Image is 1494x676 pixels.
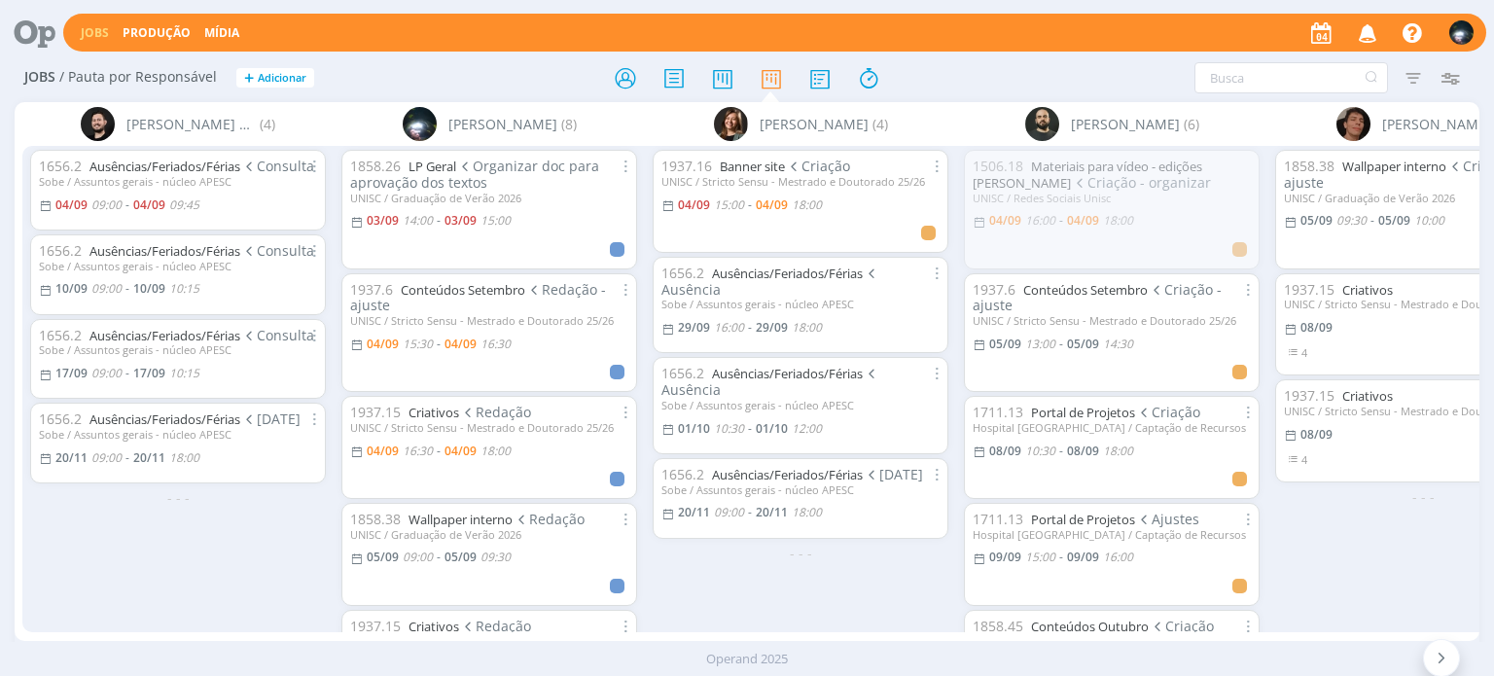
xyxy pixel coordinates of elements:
[350,510,401,528] span: 1858.38
[1449,20,1474,45] img: G
[973,528,1251,541] div: Hospital [GEOGRAPHIC_DATA] / Captação de Recursos
[204,24,239,41] a: Mídia
[973,510,1023,528] span: 1711.13
[350,280,606,315] span: Redação - ajuste
[39,241,82,260] span: 1656.2
[756,319,788,336] : 29/09
[1067,212,1099,229] : 04/09
[55,280,88,297] : 10/09
[445,549,477,565] : 05/09
[350,421,628,434] div: UNISC / Stricto Sensu - Mestrado e Doutorado 25/26
[661,264,879,299] span: Ausência
[125,283,129,295] : -
[403,336,433,352] : 15:30
[437,445,441,457] : -
[260,114,275,134] span: (4)
[39,175,317,188] div: Sobe / Assuntos gerais - núcleo APESC
[81,107,115,141] img: B
[459,403,531,421] span: Redação
[125,452,129,464] : -
[367,549,399,565] : 05/09
[480,443,511,459] : 18:00
[81,24,109,41] a: Jobs
[792,319,822,336] : 18:00
[1103,443,1133,459] : 18:00
[756,420,788,437] : 01/10
[1336,107,1370,141] img: P
[989,443,1021,459] : 08/09
[89,327,240,344] a: Ausências/Feriados/Férias
[367,443,399,459] : 04/09
[1071,114,1180,134] span: [PERSON_NAME]
[117,25,196,41] button: Produção
[198,25,245,41] button: Mídia
[403,107,437,141] img: G
[1135,510,1199,528] span: Ajustes
[561,114,577,134] span: (8)
[1067,443,1099,459] : 08/09
[748,199,752,211] : -
[714,196,744,213] : 15:00
[973,280,1222,315] span: Criação - ajuste
[1059,445,1063,457] : -
[459,617,531,635] span: Redação
[89,158,240,175] a: Ausências/Feriados/Férias
[678,504,710,520] : 20/11
[1031,618,1149,635] a: Conteúdos Outubro
[1284,386,1334,405] span: 1937.15
[39,409,82,428] span: 1656.2
[678,196,710,213] : 04/09
[350,617,401,635] span: 1937.15
[748,507,752,518] : -
[55,449,88,466] : 20/11
[661,298,940,310] div: Sobe / Assuntos gerais - núcleo APESC
[1135,403,1200,421] span: Criação
[480,212,511,229] : 15:00
[645,543,956,563] div: - - -
[714,504,744,520] : 09:00
[1370,215,1374,227] : -
[1025,107,1059,141] img: P
[1059,338,1063,350] : -
[133,196,165,213] : 04/09
[1194,62,1388,93] input: Busca
[1378,212,1410,229] : 05/09
[91,449,122,466] : 09:00
[792,196,822,213] : 18:00
[350,280,393,299] span: 1937.6
[661,364,879,399] span: Ausência
[409,158,456,175] a: LP Geral
[258,72,306,85] span: Adicionar
[661,157,712,175] span: 1937.16
[240,409,301,428] span: [DATE]
[1025,336,1055,352] : 13:00
[403,212,433,229] : 14:00
[480,336,511,352] : 16:30
[24,69,55,86] span: Jobs
[1025,212,1055,229] : 16:00
[792,420,822,437] : 12:00
[244,68,254,89] span: +
[973,158,1202,192] a: Materiais para vídeo - edições [PERSON_NAME]
[712,466,863,483] a: Ausências/Feriados/Férias
[712,265,863,282] a: Ausências/Feriados/Férias
[756,504,788,520] : 20/11
[409,511,513,528] a: Wallpaper interno
[973,421,1251,434] div: Hospital [GEOGRAPHIC_DATA] / Captação de Recursos
[55,196,88,213] : 04/09
[350,314,628,327] div: UNISC / Stricto Sensu - Mestrado e Doutorado 25/26
[1300,319,1333,336] : 08/09
[133,449,165,466] : 20/11
[1342,158,1446,175] a: Wallpaper interno
[973,403,1023,421] span: 1711.13
[661,175,940,188] div: UNISC / Stricto Sensu - Mestrado e Doutorado 25/26
[409,404,459,421] a: Criativos
[678,420,710,437] : 01/10
[1059,215,1063,227] : -
[89,410,240,428] a: Ausências/Feriados/Férias
[91,196,122,213] : 09:00
[1103,549,1133,565] : 16:00
[1067,336,1099,352] : 05/09
[1059,551,1063,563] : -
[39,343,317,356] div: Sobe / Assuntos gerais - núcleo APESC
